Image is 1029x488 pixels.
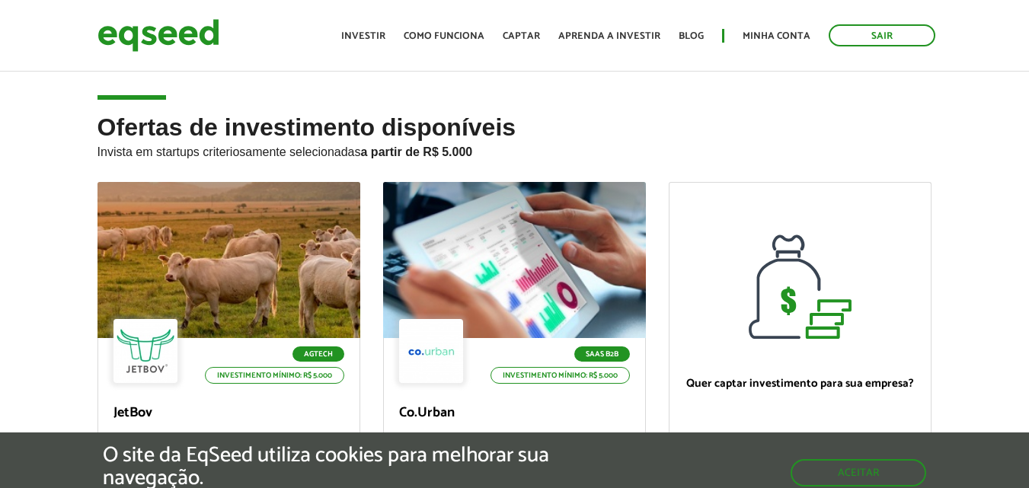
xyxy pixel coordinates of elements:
[399,405,630,422] p: Co.Urban
[113,405,344,422] p: JetBov
[341,31,385,41] a: Investir
[404,31,484,41] a: Como funciona
[791,459,926,486] button: Aceitar
[829,24,935,46] a: Sair
[97,114,932,182] h2: Ofertas de investimento disponíveis
[205,367,344,384] p: Investimento mínimo: R$ 5.000
[97,15,219,56] img: EqSeed
[685,377,916,391] p: Quer captar investimento para sua empresa?
[679,31,704,41] a: Blog
[97,141,932,159] p: Invista em startups criteriosamente selecionadas
[558,31,660,41] a: Aprenda a investir
[491,367,630,384] p: Investimento mínimo: R$ 5.000
[503,31,540,41] a: Captar
[574,346,630,362] p: SaaS B2B
[743,31,810,41] a: Minha conta
[361,145,473,158] strong: a partir de R$ 5.000
[292,346,344,362] p: Agtech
